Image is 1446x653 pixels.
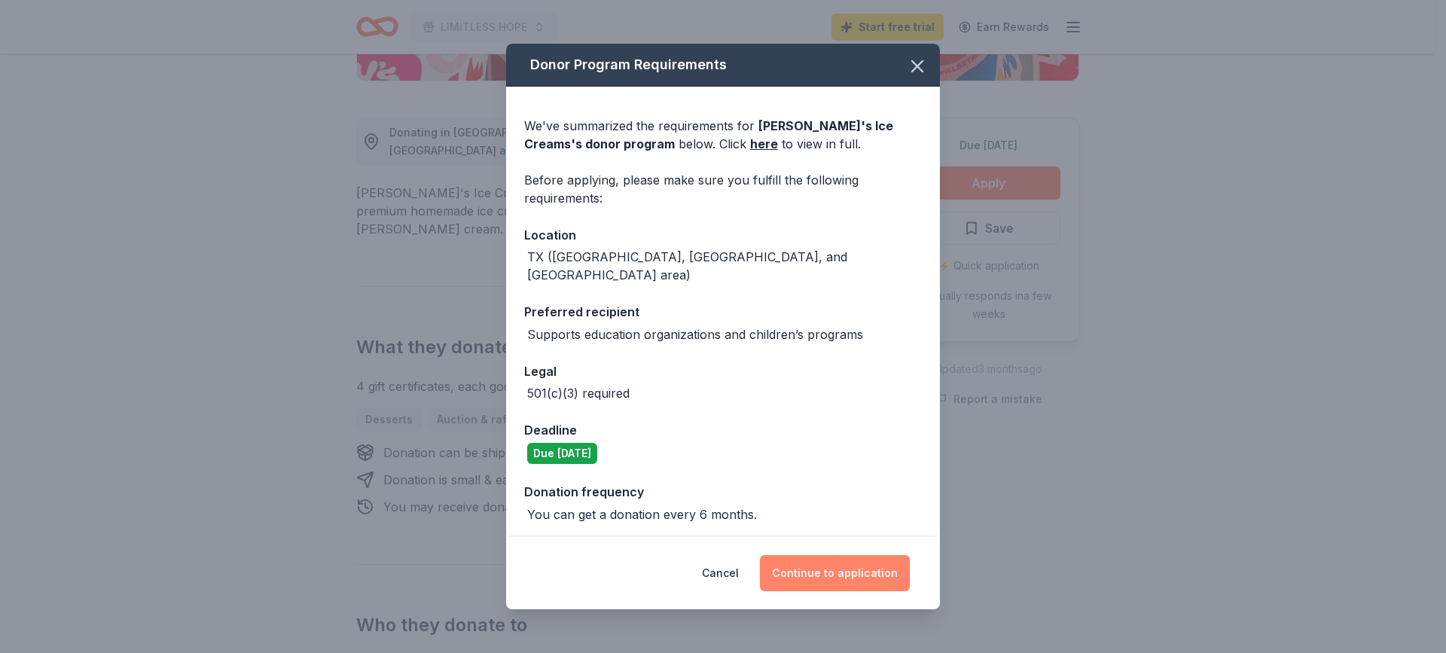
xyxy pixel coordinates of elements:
div: We've summarized the requirements for below. Click to view in full. [524,117,922,153]
div: Due [DATE] [527,443,597,464]
a: here [750,135,778,153]
div: Before applying, please make sure you fulfill the following requirements: [524,171,922,207]
div: Location [524,225,922,245]
div: Donation frequency [524,482,922,502]
button: Continue to application [760,555,910,591]
div: Preferred recipient [524,302,922,322]
div: 501(c)(3) required [527,384,630,402]
div: Donor Program Requirements [506,44,940,87]
div: Legal [524,362,922,381]
div: TX ([GEOGRAPHIC_DATA], [GEOGRAPHIC_DATA], and [GEOGRAPHIC_DATA] area) [527,248,922,284]
button: Cancel [702,555,739,591]
div: Supports education organizations and children’s programs [527,325,863,343]
div: Deadline [524,420,922,440]
div: You can get a donation every 6 months. [527,505,757,523]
